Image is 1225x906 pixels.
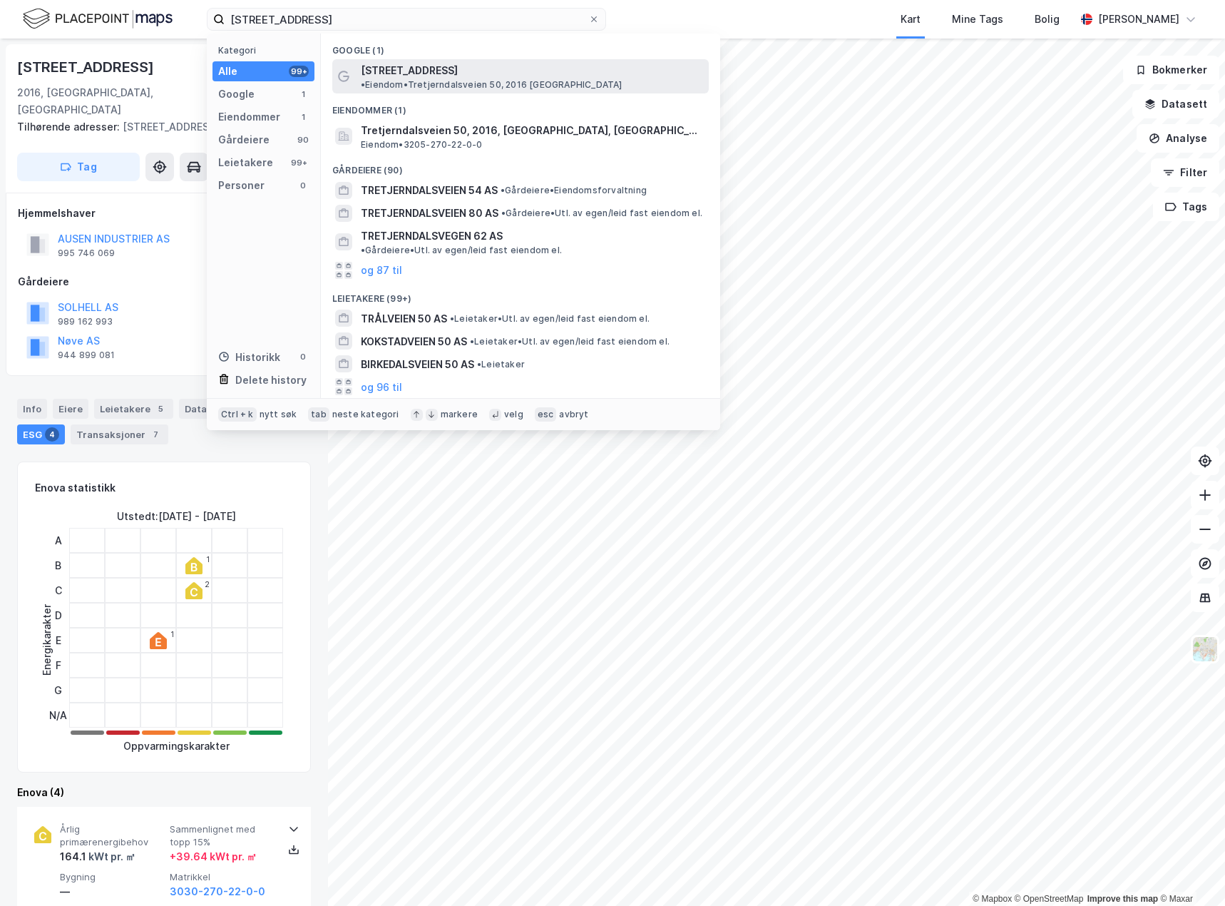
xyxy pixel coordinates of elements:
div: + 39.64 kWt pr. ㎡ [170,848,257,865]
span: • [361,245,365,255]
div: Kategori [218,45,314,56]
div: 1 [206,555,210,564]
span: • [501,208,506,218]
button: og 87 til [361,262,402,279]
div: 1 [297,111,309,123]
button: Analyse [1137,124,1219,153]
div: Info [17,399,47,419]
div: Kontrollprogram for chat [1154,838,1225,906]
div: 99+ [289,157,309,168]
span: BIRKEDALSVEIEN 50 AS [361,356,474,373]
div: 989 162 993 [58,316,113,327]
div: Enova (4) [17,784,311,801]
span: KOKSTADVEIEN 50 AS [361,333,467,350]
div: [STREET_ADDRESS] [17,118,299,136]
button: Filter [1151,158,1219,187]
span: • [477,359,481,370]
span: Eiendom • 3205-270-22-0-0 [361,139,483,151]
div: Utstedt : [DATE] - [DATE] [117,508,236,525]
div: ESG [17,424,65,444]
div: — [60,883,164,900]
div: neste kategori [332,409,399,420]
div: E [49,628,67,653]
div: A [49,528,67,553]
span: TRETJERNDALSVEIEN 80 AS [361,205,498,222]
div: nytt søk [260,409,297,420]
div: Mine Tags [952,11,1003,28]
div: markere [441,409,478,420]
span: • [501,185,505,195]
span: Matrikkel [170,871,274,883]
button: Bokmerker [1123,56,1219,84]
div: velg [504,409,523,420]
div: Google [218,86,255,103]
a: Mapbox [973,894,1012,904]
span: Gårdeiere • Utl. av egen/leid fast eiendom el. [501,208,702,219]
div: 90 [297,134,309,146]
div: 995 746 069 [58,248,115,259]
div: esc [535,407,557,422]
div: Leietakere [94,399,173,419]
img: Z [1191,636,1219,663]
button: 3030-270-22-0-0 [170,883,265,900]
img: logo.f888ab2527a4732fd821a326f86c7f29.svg [23,6,173,31]
div: Gårdeiere [18,273,310,290]
div: Eiendommer (1) [321,93,720,119]
span: Leietaker • Utl. av egen/leid fast eiendom el. [470,336,670,347]
div: C [49,578,67,603]
div: Bolig [1035,11,1060,28]
div: Eiendommer [218,108,280,126]
div: Ctrl + k [218,407,257,422]
div: 0 [297,351,309,362]
button: Datasett [1132,90,1219,118]
div: 1 [170,630,174,638]
div: G [49,678,67,703]
span: [STREET_ADDRESS] [361,62,458,79]
span: Sammenlignet med topp 15% [170,823,274,848]
div: 1 [297,88,309,100]
div: 4 [45,427,59,442]
div: Transaksjoner [71,424,168,444]
div: kWt pr. ㎡ [86,848,135,865]
span: TRETJERNDALSVEGEN 62 AS [361,228,503,245]
div: Oppvarmingskarakter [123,738,230,755]
iframe: Chat Widget [1154,838,1225,906]
span: Årlig primærenergibehov [60,823,164,848]
span: Tretjerndalsveien 50, 2016, [GEOGRAPHIC_DATA], [GEOGRAPHIC_DATA] [361,122,703,139]
span: TRÅLVEIEN 50 AS [361,310,447,327]
span: Gårdeiere • Utl. av egen/leid fast eiendom el. [361,245,562,256]
div: 99+ [289,66,309,77]
a: Improve this map [1087,894,1158,904]
div: Datasett [179,399,232,419]
span: Leietaker • Utl. av egen/leid fast eiendom el. [450,313,650,325]
span: Bygning [60,871,164,883]
div: Kart [901,11,921,28]
span: Tilhørende adresser: [17,121,123,133]
span: • [470,336,474,347]
div: Historikk [218,349,280,366]
span: • [450,313,454,324]
button: Tag [17,153,140,181]
div: D [49,603,67,628]
div: F [49,653,67,678]
div: [PERSON_NAME] [1098,11,1179,28]
span: Gårdeiere • Eiendomsforvaltning [501,185,647,196]
div: Eiere [53,399,88,419]
div: Alle [218,63,237,80]
div: avbryt [559,409,588,420]
div: 2 [205,580,210,589]
button: Tags [1153,193,1219,221]
div: 164.1 [60,848,135,865]
span: Leietaker [477,359,525,370]
div: 0 [297,180,309,191]
div: Gårdeiere (90) [321,153,720,179]
span: • [361,79,365,90]
a: OpenStreetMap [1015,894,1084,904]
div: 944 899 081 [58,350,115,361]
div: Gårdeiere [218,131,270,148]
span: Eiendom • Tretjerndalsveien 50, 2016 [GEOGRAPHIC_DATA] [361,79,622,91]
div: Enova statistikk [35,479,116,497]
div: Delete history [235,372,307,389]
div: 5 [153,402,168,416]
button: og 96 til [361,378,402,395]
